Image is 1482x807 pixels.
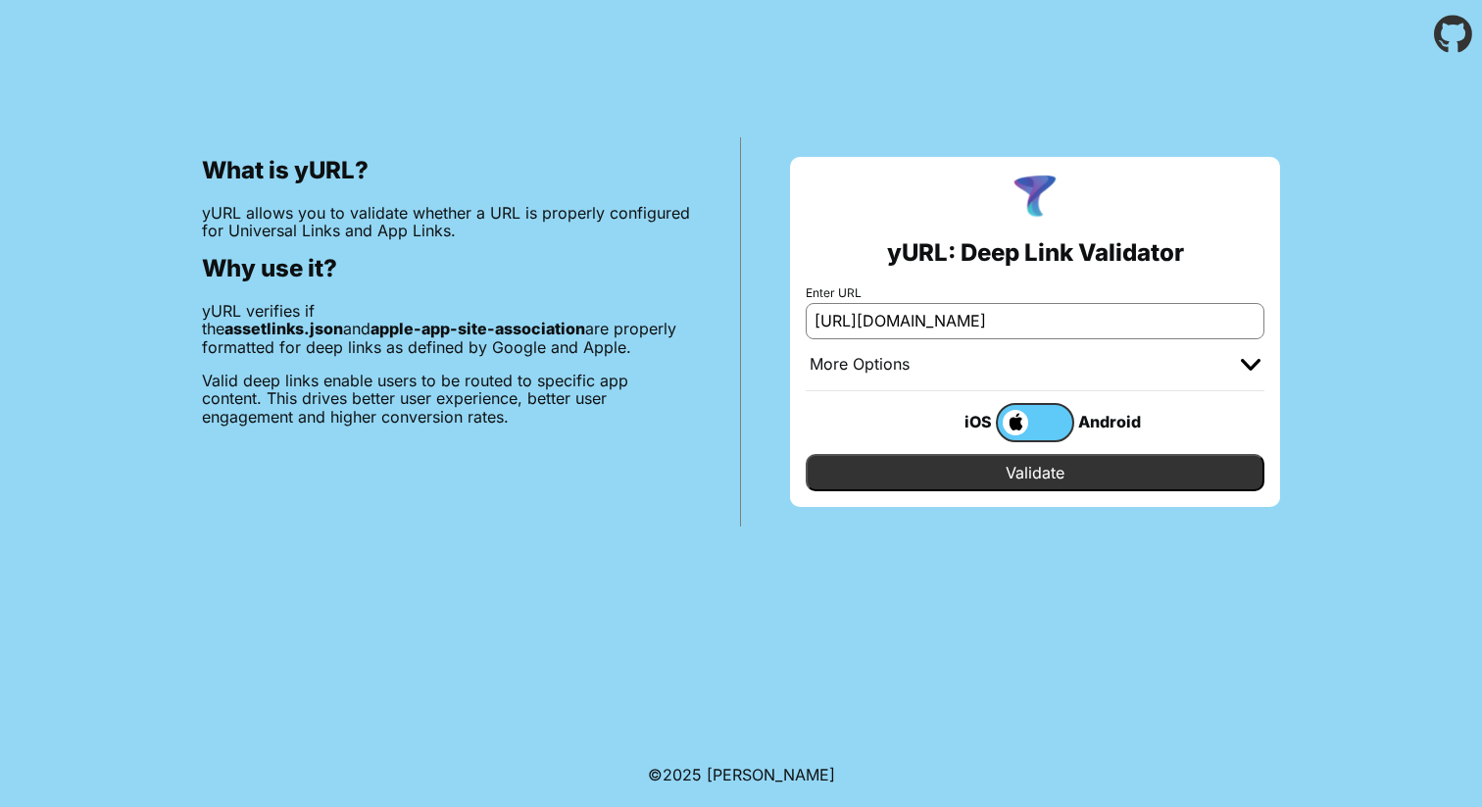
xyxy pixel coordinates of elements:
p: yURL allows you to validate whether a URL is properly configured for Universal Links and App Links. [202,204,691,240]
span: 2025 [663,765,702,784]
div: iOS [917,409,996,434]
div: Android [1074,409,1153,434]
p: yURL verifies if the and are properly formatted for deep links as defined by Google and Apple. [202,302,691,356]
p: Valid deep links enable users to be routed to specific app content. This drives better user exper... [202,372,691,426]
b: apple-app-site-association [370,319,585,338]
img: yURL Logo [1010,173,1061,224]
label: Enter URL [806,286,1264,300]
input: Validate [806,454,1264,491]
div: More Options [810,355,910,375]
b: assetlinks.json [224,319,343,338]
a: Michael Ibragimchayev's Personal Site [707,765,835,784]
h2: yURL: Deep Link Validator [887,239,1184,267]
h2: Why use it? [202,255,691,282]
footer: © [648,742,835,807]
input: e.g. https://app.chayev.com/xyx [806,303,1264,338]
img: chevron [1241,359,1260,371]
h2: What is yURL? [202,157,691,184]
